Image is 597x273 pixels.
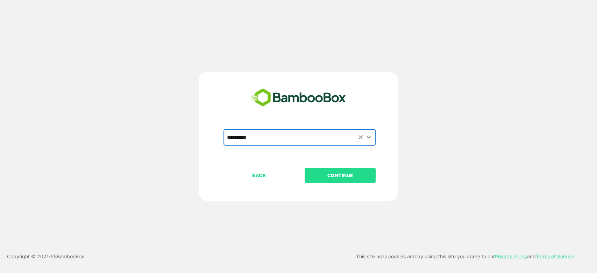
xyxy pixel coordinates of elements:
[495,253,527,259] a: Privacy Policy
[364,133,373,142] button: Open
[356,133,364,141] button: Clear
[305,171,375,179] p: CONTINUE
[224,171,294,179] p: BACK
[247,86,350,109] img: bamboobox
[7,252,84,261] p: Copyright © 2021- 25 BambooBox
[356,252,574,261] p: This site uses cookies and by using this site you agree to our and
[305,168,376,183] button: CONTINUE
[223,168,294,183] button: BACK
[536,253,574,259] a: Terms of Service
